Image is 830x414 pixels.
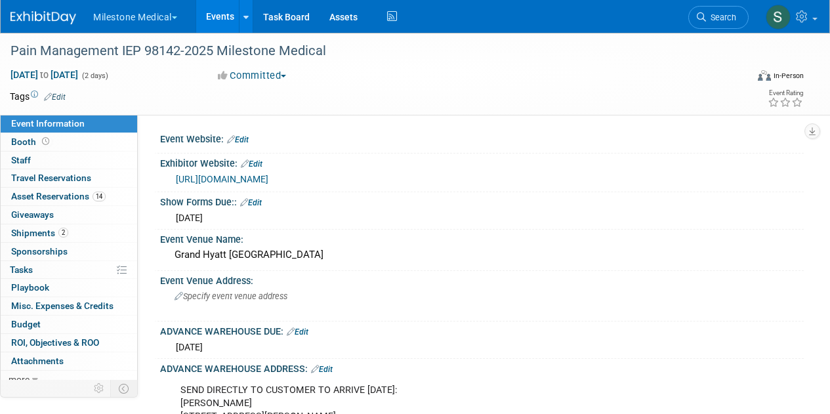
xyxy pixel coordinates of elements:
img: ExhibitDay [10,11,76,24]
td: Personalize Event Tab Strip [88,380,111,397]
span: [DATE] [176,342,203,352]
a: Staff [1,152,137,169]
div: Event Rating [768,90,803,96]
a: Edit [287,327,308,337]
a: Event Information [1,115,137,133]
td: Toggle Event Tabs [111,380,138,397]
a: Attachments [1,352,137,370]
span: more [9,374,30,384]
a: Shipments2 [1,224,137,242]
img: Format-Inperson.png [758,70,771,81]
div: Grand Hyatt [GEOGRAPHIC_DATA] [170,245,794,265]
a: Sponsorships [1,243,137,260]
div: ADVANCE WAREHOUSE ADDRESS: [160,359,804,376]
span: Budget [11,319,41,329]
a: Playbook [1,279,137,297]
div: Event Venue Name: [160,230,804,246]
a: Edit [227,135,249,144]
span: to [38,70,51,80]
a: Search [688,6,749,29]
span: Travel Reservations [11,173,91,183]
span: Booth [11,136,52,147]
span: Specify event venue address [175,291,287,301]
span: ROI, Objectives & ROO [11,337,99,348]
span: Staff [11,155,31,165]
a: Booth [1,133,137,151]
div: ADVANCE WAREHOUSE DUE: [160,321,804,339]
a: Edit [44,93,66,102]
a: Misc. Expenses & Credits [1,297,137,315]
a: [URL][DOMAIN_NAME] [176,174,268,184]
span: Misc. Expenses & Credits [11,300,114,311]
div: Event Venue Address: [160,271,804,287]
div: Exhibitor Website: [160,154,804,171]
span: [DATE] [176,213,203,223]
span: 14 [93,192,106,201]
a: Tasks [1,261,137,279]
a: more [1,371,137,388]
a: Budget [1,316,137,333]
span: Event Information [11,118,85,129]
span: Giveaways [11,209,54,220]
a: Travel Reservations [1,169,137,187]
span: Attachments [11,356,64,366]
span: Tasks [10,264,33,275]
span: (2 days) [81,72,108,80]
div: Show Forms Due:: [160,192,804,209]
div: Event Website: [160,129,804,146]
div: Pain Management IEP 98142-2025 Milestone Medical [6,39,736,63]
td: Tags [10,90,66,103]
a: Asset Reservations14 [1,188,137,205]
span: Booth not reserved yet [39,136,52,146]
span: Sponsorships [11,246,68,257]
button: Committed [213,69,291,83]
a: Giveaways [1,206,137,224]
div: In-Person [773,71,804,81]
a: Edit [241,159,262,169]
span: Search [706,12,736,22]
span: Playbook [11,282,49,293]
span: 2 [58,228,68,238]
span: Shipments [11,228,68,238]
a: ROI, Objectives & ROO [1,334,137,352]
img: Sam Murphy [766,5,791,30]
a: Edit [240,198,262,207]
div: Event Format [688,68,804,88]
span: Asset Reservations [11,191,106,201]
a: Edit [311,365,333,374]
span: [DATE] [DATE] [10,69,79,81]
